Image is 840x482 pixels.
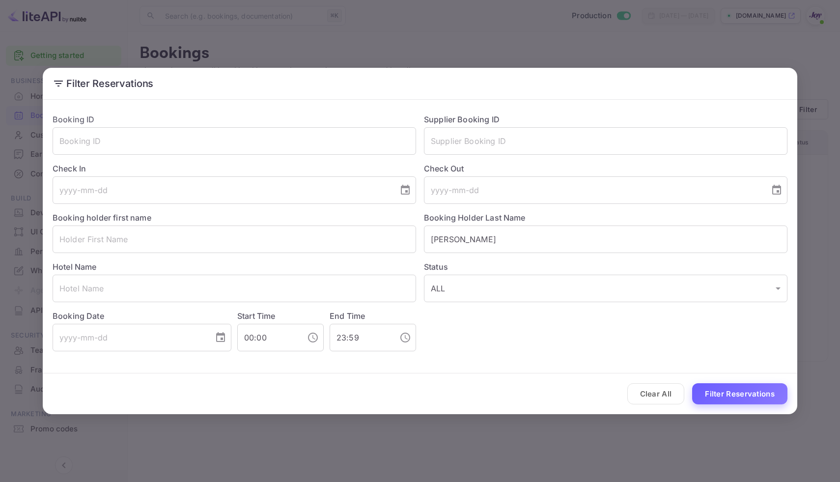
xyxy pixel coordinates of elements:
[43,68,797,99] h2: Filter Reservations
[53,310,231,322] label: Booking Date
[395,180,415,200] button: Choose date
[424,226,787,253] input: Holder Last Name
[53,324,207,351] input: yyyy-mm-dd
[424,176,763,204] input: yyyy-mm-dd
[627,383,685,404] button: Clear All
[330,311,365,321] label: End Time
[424,213,526,223] label: Booking Holder Last Name
[53,163,416,174] label: Check In
[237,311,276,321] label: Start Time
[692,383,787,404] button: Filter Reservations
[211,328,230,347] button: Choose date
[424,163,787,174] label: Check Out
[330,324,392,351] input: hh:mm
[424,127,787,155] input: Supplier Booking ID
[53,114,95,124] label: Booking ID
[395,328,415,347] button: Choose time, selected time is 11:59 PM
[424,114,500,124] label: Supplier Booking ID
[53,275,416,302] input: Hotel Name
[53,127,416,155] input: Booking ID
[53,176,392,204] input: yyyy-mm-dd
[53,262,97,272] label: Hotel Name
[303,328,323,347] button: Choose time, selected time is 12:00 AM
[53,226,416,253] input: Holder First Name
[767,180,786,200] button: Choose date
[53,213,151,223] label: Booking holder first name
[237,324,299,351] input: hh:mm
[424,261,787,273] label: Status
[424,275,787,302] div: ALL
